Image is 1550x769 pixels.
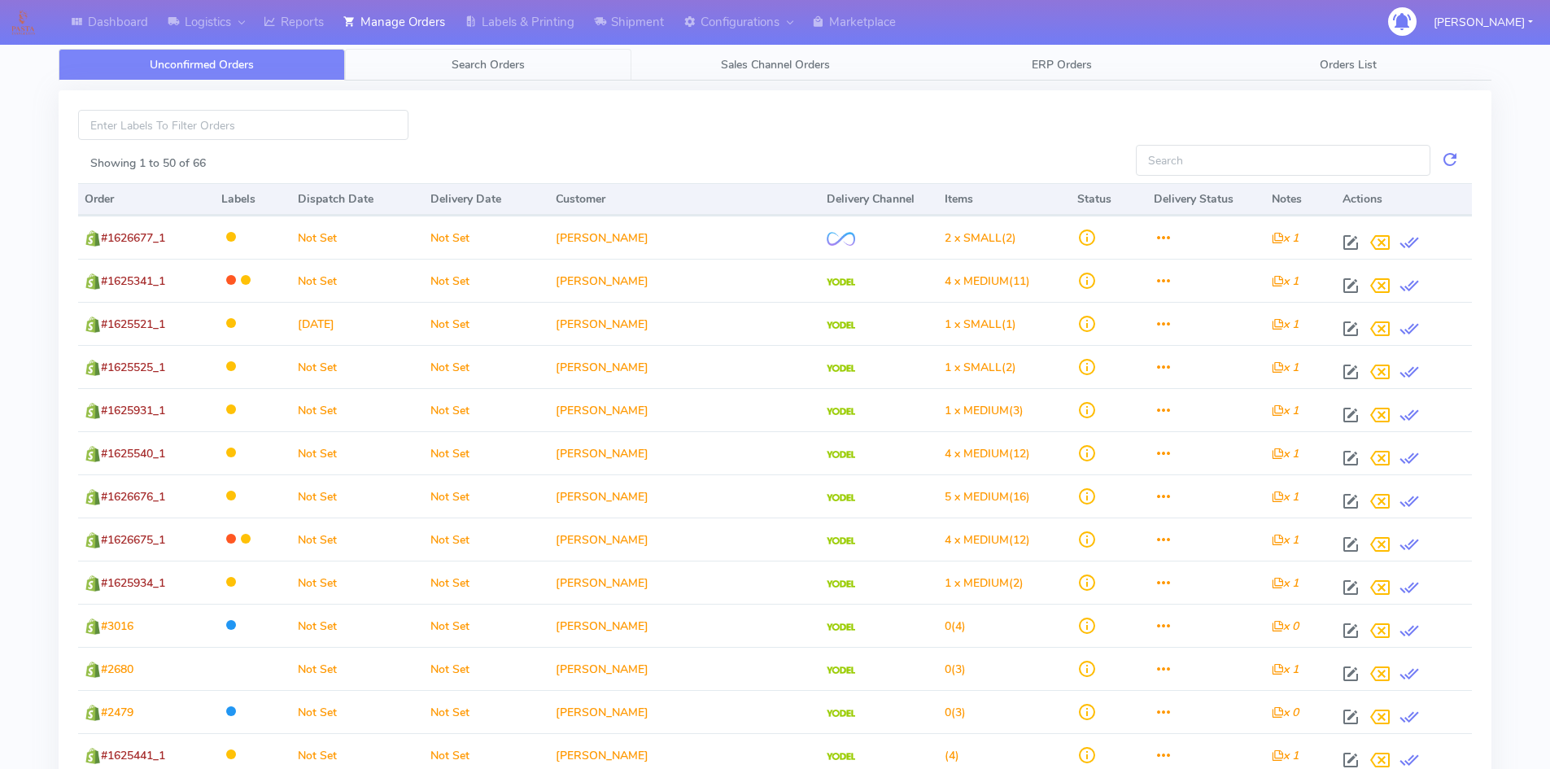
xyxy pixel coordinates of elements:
[549,431,820,474] td: [PERSON_NAME]
[938,183,1071,216] th: Items
[549,647,820,690] td: [PERSON_NAME]
[945,489,1030,505] span: (16)
[1272,575,1299,591] i: x 1
[945,446,1030,461] span: (12)
[1272,705,1299,720] i: x 0
[827,666,855,675] img: Yodel
[549,561,820,604] td: [PERSON_NAME]
[1272,317,1299,332] i: x 1
[215,183,291,216] th: Labels
[424,518,550,561] td: Not Set
[424,474,550,518] td: Not Set
[424,431,550,474] td: Not Set
[945,317,1002,332] span: 1 x SMALL
[291,388,424,431] td: Not Set
[1265,183,1336,216] th: Notes
[1136,145,1430,175] input: Search
[549,690,820,733] td: [PERSON_NAME]
[424,183,550,216] th: Delivery Date
[1272,532,1299,548] i: x 1
[101,618,133,634] span: #3016
[101,748,165,763] span: #1625441_1
[1272,403,1299,418] i: x 1
[90,155,206,172] label: Showing 1 to 50 of 66
[291,431,424,474] td: Not Set
[291,647,424,690] td: Not Set
[820,183,938,216] th: Delivery Channel
[945,705,966,720] span: (3)
[1320,57,1377,72] span: Orders List
[1147,183,1265,216] th: Delivery Status
[101,360,165,375] span: #1625525_1
[549,259,820,302] td: [PERSON_NAME]
[291,216,424,259] td: Not Set
[549,518,820,561] td: [PERSON_NAME]
[945,575,1024,591] span: (2)
[291,690,424,733] td: Not Set
[827,408,855,416] img: Yodel
[291,302,424,345] td: [DATE]
[827,232,855,246] img: OnFleet
[101,662,133,677] span: #2680
[827,623,855,631] img: Yodel
[1272,748,1299,763] i: x 1
[827,278,855,286] img: Yodel
[945,403,1009,418] span: 1 x MEDIUM
[945,662,966,677] span: (3)
[827,753,855,761] img: Yodel
[424,690,550,733] td: Not Set
[424,647,550,690] td: Not Set
[549,216,820,259] td: [PERSON_NAME]
[291,518,424,561] td: Not Set
[945,446,1009,461] span: 4 x MEDIUM
[945,360,1002,375] span: 1 x SMALL
[1336,183,1472,216] th: Actions
[827,321,855,330] img: Yodel
[78,183,215,216] th: Order
[549,302,820,345] td: [PERSON_NAME]
[101,532,165,548] span: #1626675_1
[291,604,424,647] td: Not Set
[827,580,855,588] img: Yodel
[424,216,550,259] td: Not Set
[945,317,1016,332] span: (1)
[945,230,1016,246] span: (2)
[1272,273,1299,289] i: x 1
[1272,446,1299,461] i: x 1
[549,388,820,431] td: [PERSON_NAME]
[549,474,820,518] td: [PERSON_NAME]
[1032,57,1092,72] span: ERP Orders
[150,57,254,72] span: Unconfirmed Orders
[945,705,951,720] span: 0
[1272,230,1299,246] i: x 1
[945,230,1002,246] span: 2 x SMALL
[101,273,165,289] span: #1625341_1
[945,489,1009,505] span: 5 x MEDIUM
[945,662,951,677] span: 0
[827,365,855,373] img: Yodel
[101,403,165,418] span: #1625931_1
[101,446,165,461] span: #1625540_1
[945,532,1030,548] span: (12)
[1071,183,1147,216] th: Status
[945,360,1016,375] span: (2)
[452,57,525,72] span: Search Orders
[945,575,1009,591] span: 1 x MEDIUM
[424,259,550,302] td: Not Set
[291,259,424,302] td: Not Set
[1272,360,1299,375] i: x 1
[945,273,1009,289] span: 4 x MEDIUM
[945,273,1030,289] span: (11)
[721,57,830,72] span: Sales Channel Orders
[549,604,820,647] td: [PERSON_NAME]
[945,403,1024,418] span: (3)
[424,388,550,431] td: Not Set
[78,110,408,140] input: Enter Labels To Filter Orders
[424,604,550,647] td: Not Set
[549,345,820,388] td: [PERSON_NAME]
[291,183,424,216] th: Dispatch Date
[945,618,966,634] span: (4)
[1272,662,1299,677] i: x 1
[101,317,165,332] span: #1625521_1
[424,302,550,345] td: Not Set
